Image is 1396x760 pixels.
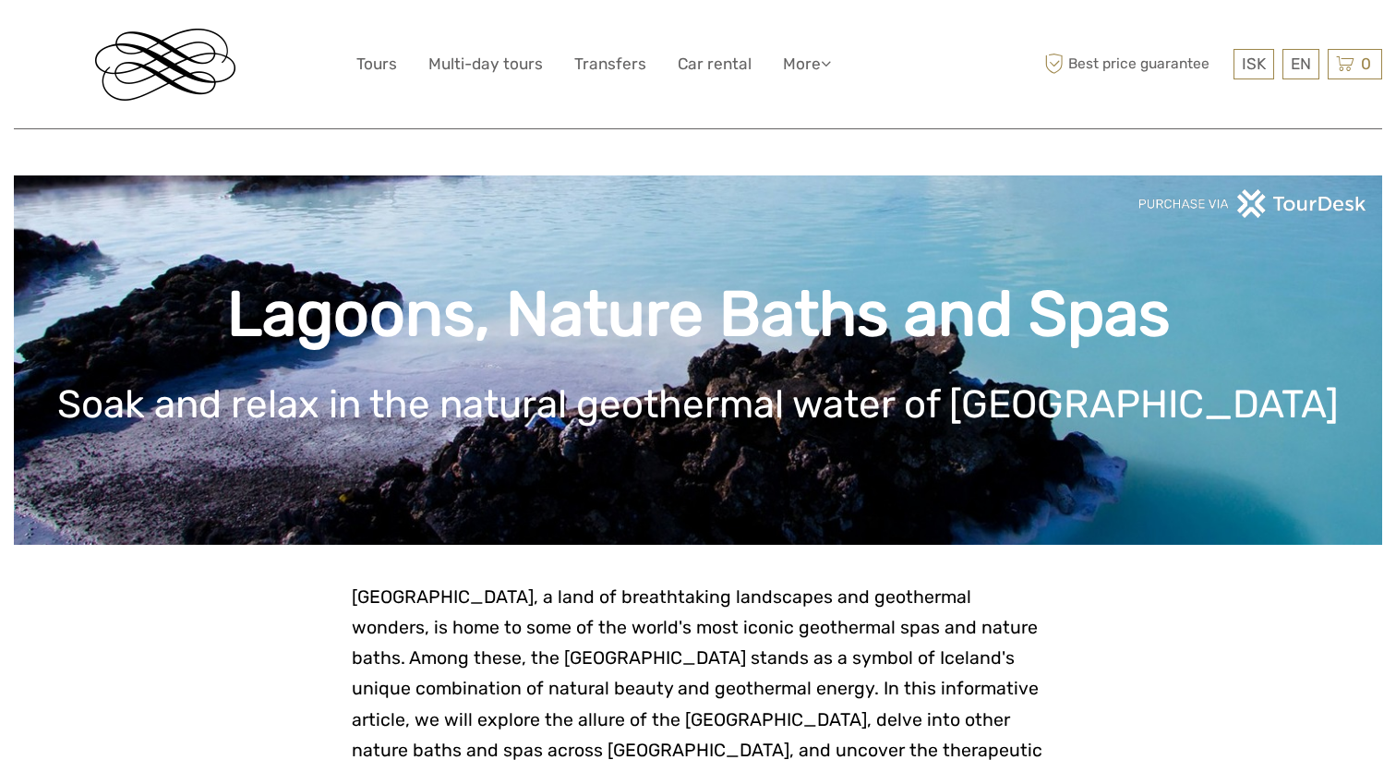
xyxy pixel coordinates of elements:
img: Reykjavik Residence [95,29,235,101]
span: 0 [1358,54,1374,73]
div: EN [1282,49,1319,79]
a: Multi-day tours [428,51,543,78]
a: More [783,51,831,78]
h1: Lagoons, Nature Baths and Spas [42,277,1354,352]
h1: Soak and relax in the natural geothermal water of [GEOGRAPHIC_DATA] [42,381,1354,428]
img: PurchaseViaTourDeskwhite.png [1137,189,1368,218]
a: Transfers [574,51,646,78]
span: Best price guarantee [1041,49,1230,79]
a: Car rental [678,51,752,78]
span: ISK [1242,54,1266,73]
a: Tours [356,51,397,78]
